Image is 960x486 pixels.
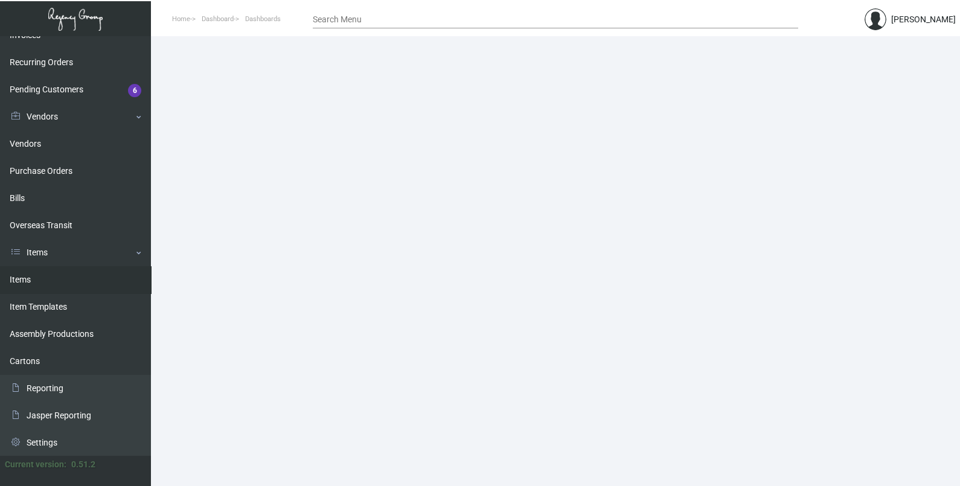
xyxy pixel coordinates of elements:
[71,458,95,471] div: 0.51.2
[245,15,281,23] span: Dashboards
[865,8,886,30] img: admin@bootstrapmaster.com
[172,15,190,23] span: Home
[891,13,956,26] div: [PERSON_NAME]
[202,15,234,23] span: Dashboard
[5,458,66,471] div: Current version:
